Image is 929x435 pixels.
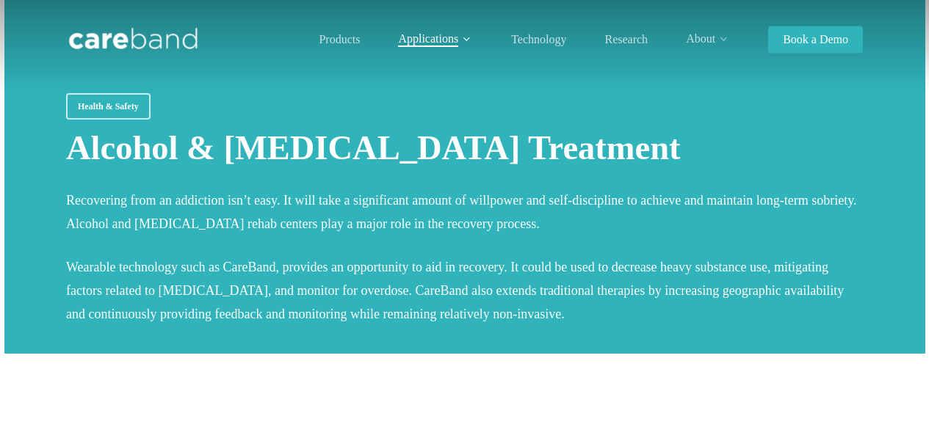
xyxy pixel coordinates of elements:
[511,33,566,45] span: Technology
[511,34,566,45] a: Technology
[66,255,863,326] p: Wearable technology such as CareBand, provides an opportunity to aid in recovery. It could be use...
[686,33,730,45] a: About
[319,33,360,45] span: Products
[686,32,715,45] span: About
[319,34,360,45] a: Products
[66,189,863,255] p: Recovering from an addiction isn’t easy. It will take a significant amount of willpower and self-...
[66,93,151,120] a: Health & Safety
[768,34,863,45] a: Book a Demo
[604,33,648,45] span: Research
[66,127,863,169] h1: Alcohol & [MEDICAL_DATA] Treatment
[398,32,458,45] span: Applications
[604,34,648,45] a: Research
[78,99,139,114] span: Health & Safety
[398,33,473,45] a: Applications
[783,33,848,45] span: Book a Demo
